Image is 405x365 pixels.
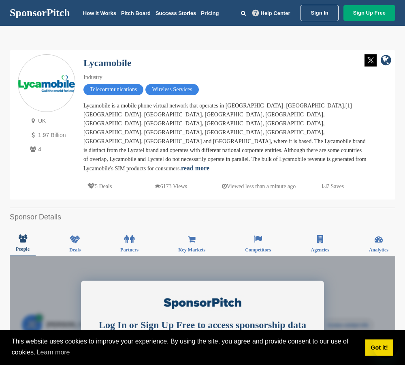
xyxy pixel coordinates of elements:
h2: Sponsor Details [10,212,395,223]
p: 7 Saves [322,181,344,191]
p: Viewed less than a minute ago [222,181,296,191]
a: Lycamobile [83,58,132,68]
a: How It Works [83,10,116,16]
img: Twitter white [364,54,377,67]
a: Success Stories [156,10,196,16]
span: Key Markets [178,247,205,252]
span: This website uses cookies to improve your experience. By using the site, you agree and provide co... [12,337,359,359]
iframe: Button to launch messaging window [373,333,399,359]
p: 5 Deals [87,181,112,191]
a: Pricing [201,10,219,16]
span: People [16,247,30,251]
a: Help Center [251,9,292,18]
span: Competitors [245,247,271,252]
span: Telecommunications [83,84,143,95]
a: Sign Up Free [343,5,395,21]
span: Analytics [369,247,388,252]
span: Agencies [311,247,329,252]
span: Deals [69,247,81,252]
div: Lycamobile is a mobile phone virtual network that operates in [GEOGRAPHIC_DATA], [GEOGRAPHIC_DATA... [83,101,367,173]
a: Sign In [301,5,338,21]
a: read more [181,165,209,172]
a: company link [381,54,391,68]
a: Pitch Board [121,10,151,16]
p: 1.97 Billion [28,130,75,140]
p: UK [28,116,75,126]
a: SponsorPitch [10,8,70,18]
a: learn more about cookies [36,346,71,359]
div: Log In or Sign Up Free to access sponsorship data and contacts from this brand. [95,319,310,343]
img: Sponsorpitch & Lycamobile [18,75,75,92]
p: 4 [28,144,75,155]
span: Wireless Services [145,84,198,95]
a: dismiss cookie message [365,339,393,356]
span: Partners [120,247,139,252]
p: 6173 Views [155,181,187,191]
div: Industry [83,73,367,82]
